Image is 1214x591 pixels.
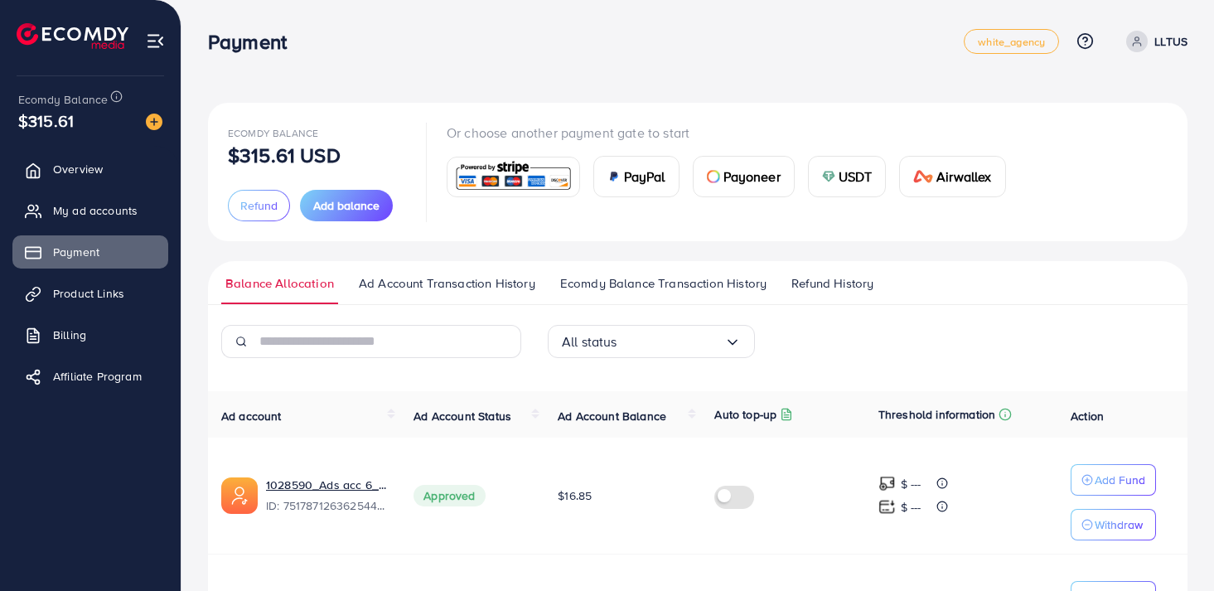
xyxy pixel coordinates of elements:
[878,498,896,516] img: top-up amount
[558,408,666,424] span: Ad Account Balance
[414,485,485,506] span: Approved
[593,156,680,197] a: cardPayPal
[1144,516,1202,579] iframe: Chat
[146,114,162,130] img: image
[693,156,795,197] a: cardPayoneer
[936,167,991,187] span: Airwallex
[607,170,621,183] img: card
[53,327,86,343] span: Billing
[12,194,168,227] a: My ad accounts
[562,329,617,355] span: All status
[1095,515,1143,535] p: Withdraw
[1071,408,1104,424] span: Action
[208,30,300,54] h3: Payment
[12,318,168,351] a: Billing
[359,274,535,293] span: Ad Account Transaction History
[560,274,767,293] span: Ecomdy Balance Transaction History
[707,170,720,183] img: card
[901,497,921,517] p: $ ---
[266,497,387,514] span: ID: 7517871263625445383
[53,285,124,302] span: Product Links
[228,190,290,221] button: Refund
[899,156,1005,197] a: cardAirwallex
[714,404,776,424] p: Auto top-up
[447,157,580,197] a: card
[414,408,511,424] span: Ad Account Status
[53,244,99,260] span: Payment
[901,474,921,494] p: $ ---
[18,91,108,108] span: Ecomdy Balance
[624,167,665,187] span: PayPal
[964,29,1059,54] a: white_agency
[53,161,103,177] span: Overview
[53,202,138,219] span: My ad accounts
[1120,31,1187,52] a: LLTUS
[313,197,380,214] span: Add balance
[18,109,74,133] span: $315.61
[17,23,128,49] img: logo
[978,36,1045,47] span: white_agency
[723,167,781,187] span: Payoneer
[548,325,755,358] div: Search for option
[146,31,165,51] img: menu
[240,197,278,214] span: Refund
[839,167,873,187] span: USDT
[822,170,835,183] img: card
[12,360,168,393] a: Affiliate Program
[913,170,933,183] img: card
[228,145,341,165] p: $315.61 USD
[447,123,1019,143] p: Or choose another payment gate to start
[878,404,995,424] p: Threshold information
[1071,464,1156,496] button: Add Fund
[221,477,258,514] img: ic-ads-acc.e4c84228.svg
[1071,509,1156,540] button: Withdraw
[225,274,334,293] span: Balance Allocation
[1095,470,1145,490] p: Add Fund
[617,329,724,355] input: Search for option
[266,477,387,515] div: <span class='underline'>1028590_Ads acc 6_1750390915755</span></br>7517871263625445383
[878,475,896,492] img: top-up amount
[1154,31,1187,51] p: LLTUS
[53,368,142,385] span: Affiliate Program
[808,156,887,197] a: cardUSDT
[791,274,873,293] span: Refund History
[452,159,574,195] img: card
[221,408,282,424] span: Ad account
[266,477,387,493] a: 1028590_Ads acc 6_1750390915755
[12,153,168,186] a: Overview
[12,235,168,269] a: Payment
[300,190,393,221] button: Add balance
[228,126,318,140] span: Ecomdy Balance
[558,487,592,504] span: $16.85
[12,277,168,310] a: Product Links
